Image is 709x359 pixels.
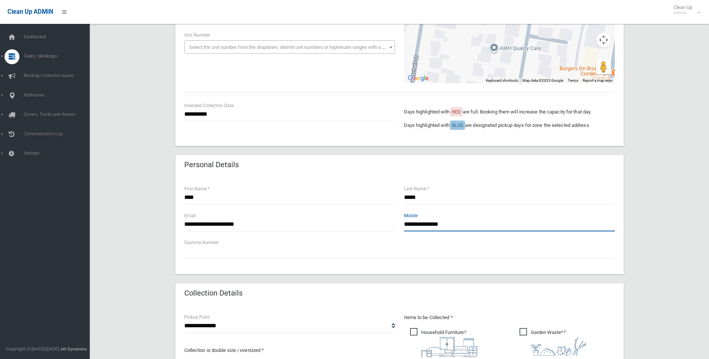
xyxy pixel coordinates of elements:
[184,346,395,355] p: Collection is double size / oversized *
[421,337,477,357] img: aa9efdbe659d29b613fca23ba79d85cb.png
[21,93,95,98] span: Addresses
[410,328,477,357] span: Household Furniture
[189,44,398,50] span: Select the unit number from the dropdown, delimit unit numbers or hyphenate ranges with a comma
[406,74,431,83] img: Google
[522,78,563,82] span: Map data ©2025 Google
[509,12,518,25] div: 10C Lee Street, CONDELL PARK NSW 2200
[175,157,248,172] header: Personal Details
[404,313,615,322] p: Items to be Collected *
[486,78,518,83] button: Keyboard shortcuts
[596,32,611,47] button: Map camera controls
[175,286,252,300] header: Collection Details
[21,73,95,78] span: Booking Collection Issues
[406,74,431,83] a: Open this area in Google Maps (opens a new window)
[404,121,615,130] p: Days highlighted with are designated pickup days for zone the selected address.
[452,109,461,115] span: RED
[520,328,587,356] span: Garden Waste*
[60,346,87,352] strong: Jet Dynamics
[404,107,615,116] p: Days highlighted with are full. Booking them will increase the capacity for that day.
[583,78,613,82] a: Report a map error
[7,8,53,15] span: Clean Up ADMIN
[452,122,463,128] span: BLUE
[670,4,700,16] span: Clean Up
[531,330,587,356] i: ?
[531,337,587,356] img: 4fd8a5c772b2c999c83690221e5242e0.png
[6,346,59,352] span: Copyright © [DATE]-[DATE]
[21,54,95,59] span: Tasks / Bookings
[421,330,477,357] i: ?
[21,151,95,156] span: Settings
[568,78,578,82] a: Terms (opens in new tab)
[21,34,95,40] span: Dashboard
[21,131,95,137] span: Communication Log
[21,112,95,117] span: Drivers, Trucks and Routes
[596,59,611,74] button: Drag Pegman onto the map to open Street View
[673,10,692,16] small: Admin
